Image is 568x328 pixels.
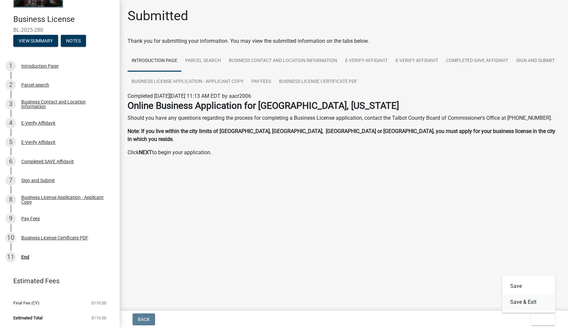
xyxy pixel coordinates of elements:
[341,50,392,72] a: E-Verify Affidavit
[442,50,512,72] a: Completed SAVE Affidavit
[128,71,247,93] a: Business License Application - Applicant Copy
[502,294,555,310] button: Save & Exit
[61,38,86,44] wm-modal-confirm: Notes
[21,64,58,68] div: Introduction Page
[502,278,555,294] button: Save
[5,252,16,262] div: 11
[138,317,150,322] span: Back
[21,216,40,221] div: Pay Fees
[21,121,55,125] div: E-Verify Affidavit
[128,50,181,72] a: Introduction Page
[21,178,55,183] div: Sign and Submit
[21,83,49,87] div: Parcel search
[128,37,560,45] div: Thank you for submitting your information. You may view the submitted information on the tabs below.
[5,80,16,90] div: 2
[133,313,155,325] button: Back
[502,276,555,313] div: Exit
[5,213,16,224] div: 9
[21,235,88,240] div: Business License Certificate PDF
[13,27,106,33] span: BL-2025-280
[128,93,251,99] span: Completed [DATE][DATE] 11:13 AM EDT by aacr2006
[128,114,560,122] p: Should you have any questions regarding the process for completing a Business License application...
[128,100,399,111] strong: Online Business Application for [GEOGRAPHIC_DATA], [US_STATE]
[21,99,109,109] div: Business Contact and Location Information
[128,128,555,142] strong: Note: If you live within the city limits of [GEOGRAPHIC_DATA], [GEOGRAPHIC_DATA], [GEOGRAPHIC_DAT...
[5,232,16,243] div: 10
[5,175,16,186] div: 7
[21,159,74,164] div: Completed SAVE Affidavit
[13,38,58,44] wm-modal-confirm: Summary
[531,313,555,325] button: Exit
[247,71,275,93] a: Pay Fees
[512,50,559,72] a: Sign and Submit
[225,50,341,72] a: Business Contact and Location Information
[5,156,16,167] div: 6
[275,71,361,93] a: Business License Certificate PDF
[13,316,43,320] span: Estimated Total
[61,35,86,47] button: Notes
[128,8,188,24] h1: Submitted
[139,149,152,156] strong: NEXT
[5,274,109,288] a: Estimated Fees
[5,99,16,109] div: 3
[91,301,106,305] span: $110.00
[5,61,16,71] div: 1
[21,140,55,145] div: E-Verify Affidavit
[181,50,225,72] a: Parcel search
[21,255,29,259] div: End
[5,194,16,205] div: 8
[392,50,442,72] a: E-Verify Affidavit
[5,137,16,148] div: 5
[128,149,560,157] p: Click to begin your application.
[13,15,114,24] h4: Business License
[13,35,58,47] button: View Summary
[5,118,16,128] div: 4
[536,317,546,322] span: Exit
[13,301,40,305] span: Final Fee (CY)
[91,316,106,320] span: $110.00
[21,195,109,204] div: Business License Application - Applicant Copy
